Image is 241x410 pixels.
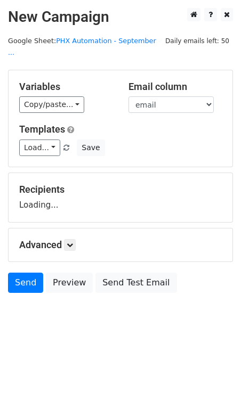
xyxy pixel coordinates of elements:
[8,37,156,57] small: Google Sheet:
[19,184,222,195] h5: Recipients
[77,140,105,156] button: Save
[19,124,65,135] a: Templates
[162,35,233,47] span: Daily emails left: 50
[46,273,93,293] a: Preview
[19,81,113,93] h5: Variables
[19,239,222,251] h5: Advanced
[19,184,222,211] div: Loading...
[128,81,222,93] h5: Email column
[162,37,233,45] a: Daily emails left: 50
[8,8,233,26] h2: New Campaign
[19,140,60,156] a: Load...
[8,37,156,57] a: PHX Automation - September ...
[8,273,43,293] a: Send
[19,96,84,113] a: Copy/paste...
[95,273,176,293] a: Send Test Email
